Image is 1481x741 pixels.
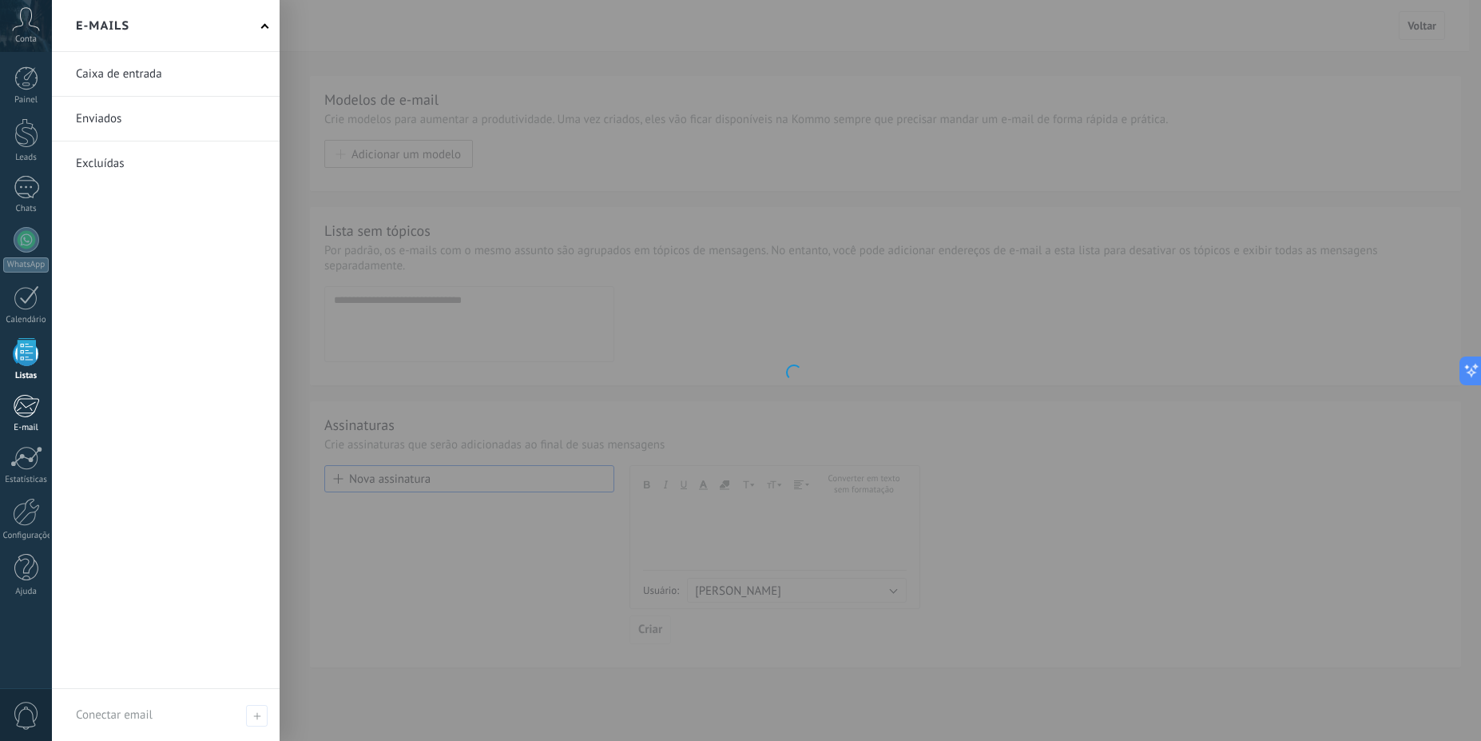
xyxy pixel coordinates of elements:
[246,705,268,727] span: Conectar email
[3,587,50,597] div: Ajuda
[3,371,50,381] div: Listas
[3,475,50,485] div: Estatísticas
[3,204,50,214] div: Chats
[52,141,280,185] li: Excluídas
[76,707,153,723] span: Conectar email
[3,95,50,106] div: Painel
[3,153,50,163] div: Leads
[3,315,50,325] div: Calendário
[76,1,129,51] h2: E-mails
[3,257,49,273] div: WhatsApp
[3,423,50,433] div: E-mail
[52,52,280,97] li: Caixa de entrada
[52,97,280,141] li: Enviados
[15,34,37,45] span: Conta
[3,531,50,541] div: Configurações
